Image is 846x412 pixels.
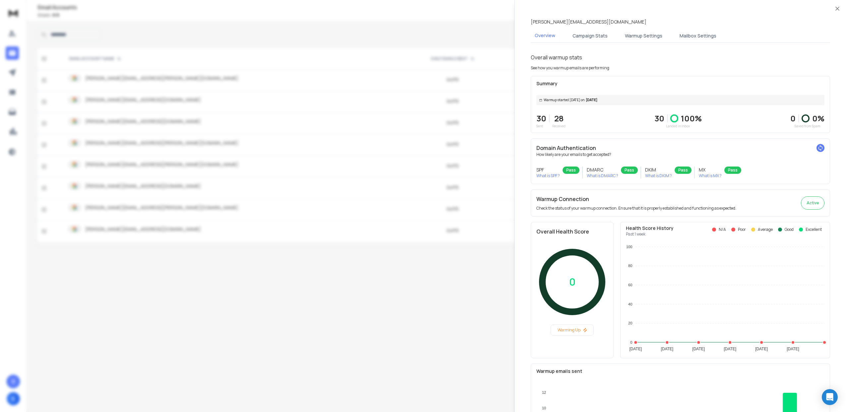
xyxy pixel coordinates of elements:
[755,347,768,351] tspan: [DATE]
[628,283,632,287] tspan: 60
[628,321,632,325] tspan: 20
[724,347,736,351] tspan: [DATE]
[675,167,692,174] div: Pass
[536,80,824,87] p: Summary
[699,173,722,178] p: What is MX ?
[536,95,824,105] div: [DATE]
[542,390,546,394] tspan: 12
[552,113,566,124] p: 28
[758,227,773,232] p: Average
[724,167,741,174] div: Pass
[544,98,584,103] span: Warmup started [DATE] on
[654,113,664,124] p: 30
[531,53,582,61] h1: Overall warmup stats
[536,206,736,211] p: Check the status of your warmup connection. Ensure that it is properly established and functionin...
[536,144,824,152] h2: Domain Authentication
[681,113,702,124] p: 100 %
[719,227,726,232] p: N/A
[790,113,796,124] strong: 0
[531,28,559,43] button: Overview
[645,173,672,178] p: What is DKIM ?
[587,173,618,178] p: What is DMARC ?
[699,167,722,173] h3: MX
[536,113,546,124] p: 30
[536,167,560,173] h3: SPF
[630,340,632,344] tspan: 0
[536,228,608,236] h2: Overall Health Score
[629,347,642,351] tspan: [DATE]
[621,167,638,174] div: Pass
[676,29,720,43] button: Mailbox Settings
[626,225,674,232] p: Health Score History
[587,167,618,173] h3: DMARC
[542,406,546,410] tspan: 10
[569,276,575,288] p: 0
[531,65,609,71] p: See how you warmup emails are performing
[661,347,673,351] tspan: [DATE]
[822,389,838,405] div: Open Intercom Messenger
[536,124,546,129] p: Sent
[621,29,666,43] button: Warmup Settings
[628,264,632,268] tspan: 80
[626,232,674,237] p: Past 1 week
[628,302,632,306] tspan: 40
[536,368,824,375] p: Warmup emails sent
[552,124,566,129] p: Received
[536,173,560,178] p: What is SPF ?
[626,245,632,249] tspan: 100
[536,195,736,203] h2: Warmup Connection
[790,124,824,129] p: Saved from Spam
[531,19,646,25] p: [PERSON_NAME][EMAIL_ADDRESS][DOMAIN_NAME]
[569,29,612,43] button: Campaign Stats
[692,347,705,351] tspan: [DATE]
[563,167,579,174] div: Pass
[787,347,799,351] tspan: [DATE]
[654,124,702,129] p: Landed in Inbox
[645,167,672,173] h3: DKIM
[801,196,824,210] button: Active
[806,227,822,232] p: Excellent
[785,227,794,232] p: Good
[536,152,824,157] p: How likely are your emails to get accepted?
[738,227,746,232] p: Poor
[812,113,824,124] p: 0 %
[554,327,591,333] p: Warming Up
